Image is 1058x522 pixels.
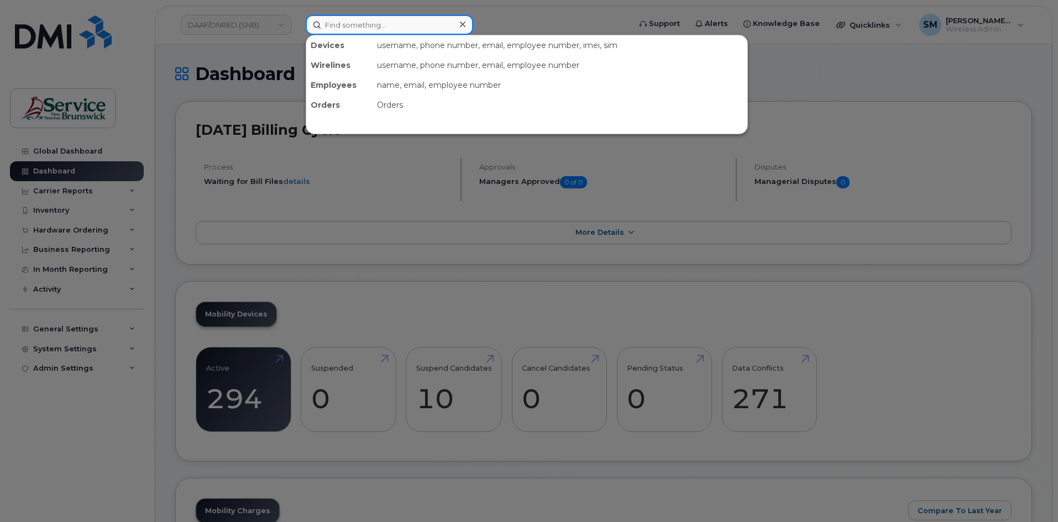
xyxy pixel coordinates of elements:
[306,35,373,55] div: Devices
[373,75,747,95] div: name, email, employee number
[306,95,373,115] div: Orders
[373,35,747,55] div: username, phone number, email, employee number, imei, sim
[373,95,747,115] div: Orders
[306,55,373,75] div: Wirelines
[373,55,747,75] div: username, phone number, email, employee number
[306,75,373,95] div: Employees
